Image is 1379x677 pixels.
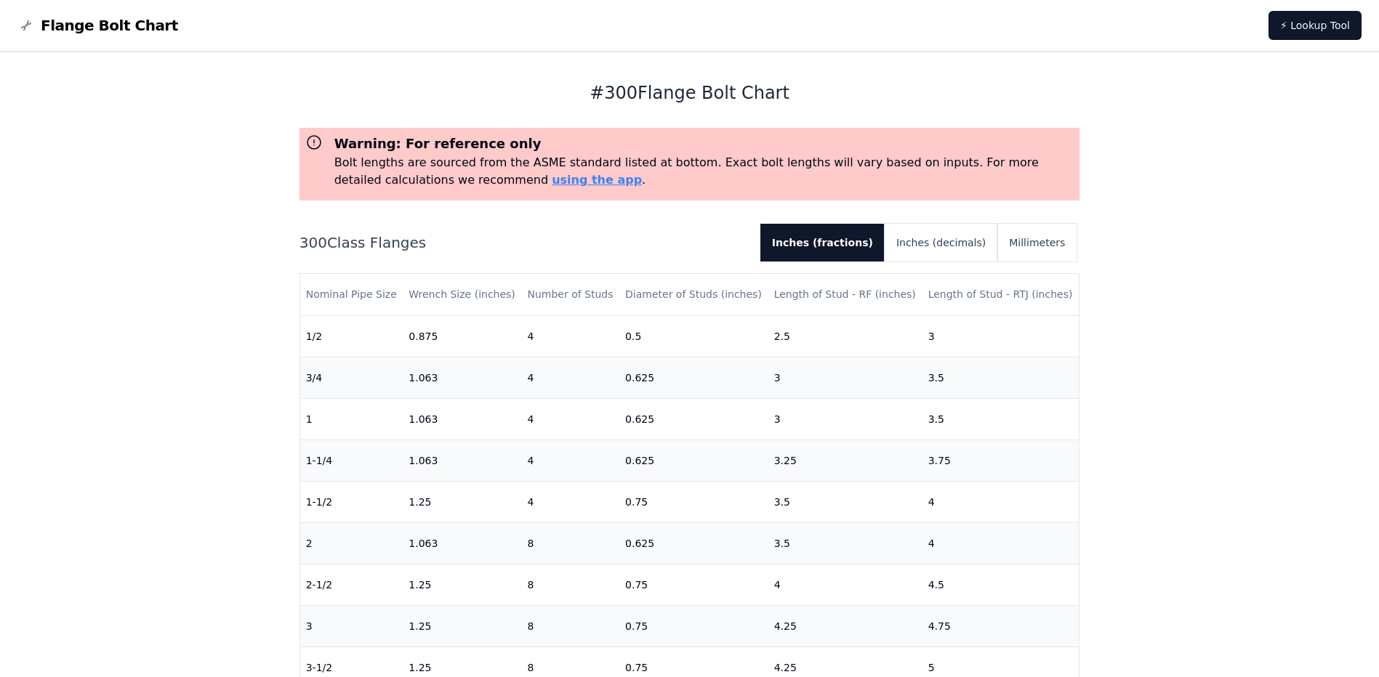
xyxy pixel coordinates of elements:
[41,15,178,36] span: Flange Bolt Chart
[619,522,768,564] td: 0.625
[300,605,403,646] td: 3
[521,605,619,646] td: 8
[768,398,922,439] td: 3
[619,274,768,315] th: Diameter of Studs (inches)
[997,224,1077,262] button: Millimeters
[922,522,1080,564] td: 4
[521,481,619,522] td: 4
[403,398,521,439] td: 1.063
[521,522,619,564] td: 8
[403,357,521,398] td: 1.063
[619,398,768,439] td: 0.625
[922,439,1080,481] td: 3.75
[403,274,521,315] th: Wrench Size (inches)
[334,134,1074,154] h3: Warning: For reference only
[619,481,768,522] td: 0.75
[768,274,922,315] th: Length of Stud - RF (inches)
[300,522,403,564] td: 2
[300,274,403,315] th: Nominal Pipe Size
[17,15,178,36] a: Flange Bolt Chart LogoFlange Bolt Chart
[619,605,768,646] td: 0.75
[619,439,768,481] td: 0.625
[300,439,403,481] td: 1-1/4
[768,522,922,564] td: 3.5
[334,154,1074,189] p: Bolt lengths are sourced from the ASME standard listed at bottom. Exact bolt lengths will vary ba...
[521,274,619,315] th: Number of Studs
[619,315,768,357] td: 0.5
[299,232,749,253] h2: 300 Class Flanges
[922,564,1080,605] td: 4.5
[768,357,922,398] td: 3
[521,315,619,357] td: 4
[403,439,521,481] td: 1.063
[922,481,1080,522] td: 4
[768,439,922,481] td: 3.25
[922,357,1080,398] td: 3.5
[521,398,619,439] td: 4
[521,564,619,605] td: 8
[922,274,1080,315] th: Length of Stud - RTJ (inches)
[760,224,885,262] button: Inches (fractions)
[403,564,521,605] td: 1.25
[300,398,403,439] td: 1
[17,17,35,34] img: Flange Bolt Chart Logo
[403,605,521,646] td: 1.25
[403,481,521,522] td: 1.25
[300,481,403,522] td: 1-1/2
[619,564,768,605] td: 0.75
[619,357,768,398] td: 0.625
[768,481,922,522] td: 3.5
[300,564,403,605] td: 2-1/2
[300,357,403,398] td: 3/4
[768,315,922,357] td: 2.5
[922,315,1080,357] td: 3
[922,398,1080,439] td: 3.5
[403,522,521,564] td: 1.063
[552,173,642,187] a: using the app
[403,315,521,357] td: 0.875
[922,605,1080,646] td: 4.75
[768,564,922,605] td: 4
[768,605,922,646] td: 4.25
[521,439,619,481] td: 4
[1269,11,1362,40] a: ⚡ Lookup Tool
[299,81,1080,105] h1: # 300 Flange Bolt Chart
[521,357,619,398] td: 4
[300,315,403,357] td: 1/2
[885,224,997,262] button: Inches (decimals)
